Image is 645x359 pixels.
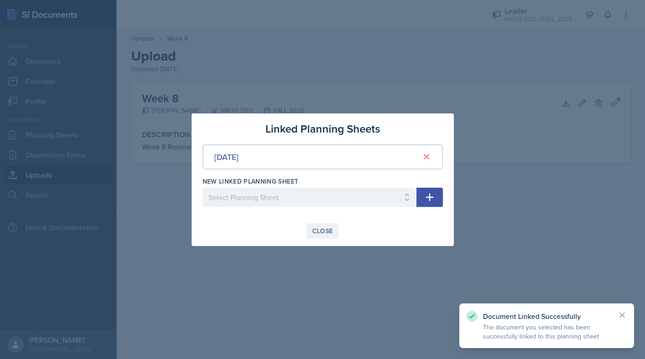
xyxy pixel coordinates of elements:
label: New Linked Planning Sheet [203,177,299,186]
button: Close [306,223,339,239]
p: Document Linked Successfully [483,312,610,321]
h3: Linked Planning Sheets [265,121,380,137]
p: The document you selected has been successfully linked to this planning sheet [483,323,610,341]
div: [DATE] [214,151,239,163]
div: Close [312,227,333,235]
